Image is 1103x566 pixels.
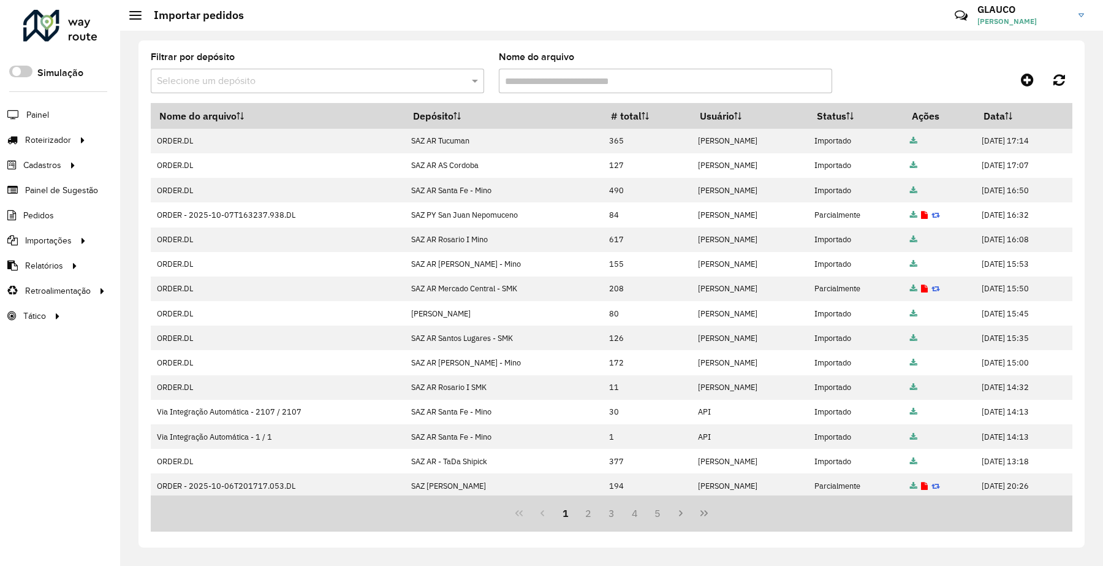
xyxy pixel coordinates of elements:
[405,178,603,202] td: SAZ AR Santa Fe - Mino
[405,350,603,375] td: SAZ AR [PERSON_NAME] - Mino
[975,326,1072,350] td: [DATE] 15:35
[151,50,235,64] label: Filtrar por depósito
[808,129,903,153] td: Importado
[691,103,808,129] th: Usuário
[975,129,1072,153] td: [DATE] 17:14
[405,375,603,400] td: SAZ AR Rosario I SMK
[691,178,808,202] td: [PERSON_NAME]
[23,159,61,172] span: Cadastros
[405,449,603,473] td: SAZ AR - TaDa Shipick
[910,481,917,491] a: Arquivo completo
[151,153,405,178] td: ORDER.DL
[808,326,903,350] td: Importado
[903,103,975,129] th: Ações
[603,473,691,498] td: 194
[405,277,603,301] td: SAZ AR Mercado Central - SMK
[975,350,1072,375] td: [DATE] 15:00
[692,502,716,525] button: Last Page
[910,259,917,269] a: Arquivo completo
[948,2,974,29] a: Contato Rápido
[691,350,808,375] td: [PERSON_NAME]
[975,153,1072,178] td: [DATE] 17:07
[691,129,808,153] td: [PERSON_NAME]
[975,424,1072,449] td: [DATE] 14:13
[603,350,691,375] td: 172
[808,375,903,400] td: Importado
[603,301,691,326] td: 80
[26,109,49,121] span: Painel
[151,103,405,129] th: Nome do arquivo
[691,277,808,301] td: [PERSON_NAME]
[910,185,917,196] a: Arquivo completo
[975,202,1072,227] td: [DATE] 16:32
[975,400,1072,424] td: [DATE] 14:13
[808,202,903,227] td: Parcialmente
[577,502,600,525] button: 2
[910,210,917,220] a: Arquivo completo
[405,252,603,277] td: SAZ AR [PERSON_NAME] - Mino
[603,228,691,252] td: 617
[691,375,808,400] td: [PERSON_NAME]
[808,449,903,473] td: Importado
[151,301,405,326] td: ORDER.DL
[23,209,54,222] span: Pedidos
[921,283,928,294] a: Exibir log de erros
[151,129,405,153] td: ORDER.DL
[975,375,1072,400] td: [DATE] 14:32
[646,502,670,525] button: 5
[405,301,603,326] td: [PERSON_NAME]
[921,210,928,220] a: Exibir log de erros
[691,202,808,227] td: [PERSON_NAME]
[151,473,405,498] td: ORDER - 2025-10-06T201717.053.DL
[931,481,940,491] a: Reimportar
[910,358,917,368] a: Arquivo completo
[405,129,603,153] td: SAZ AR Tucuman
[151,202,405,227] td: ORDER - 2025-10-07T163237.938.DL
[975,103,1072,129] th: Data
[808,424,903,449] td: Importado
[151,375,405,400] td: ORDER.DL
[691,326,808,350] td: [PERSON_NAME]
[603,326,691,350] td: 126
[603,400,691,424] td: 30
[910,234,917,245] a: Arquivo completo
[910,160,917,170] a: Arquivo completo
[603,424,691,449] td: 1
[669,502,692,525] button: Next Page
[910,136,917,146] a: Arquivo completo
[975,449,1072,473] td: [DATE] 13:18
[975,252,1072,277] td: [DATE] 15:53
[151,252,405,277] td: ORDER.DL
[808,252,903,277] td: Importado
[25,134,71,147] span: Roteirizador
[975,228,1072,252] td: [DATE] 16:08
[151,350,405,375] td: ORDER.DL
[975,473,1072,498] td: [DATE] 20:26
[603,449,691,473] td: 377
[691,252,808,277] td: [PERSON_NAME]
[405,400,603,424] td: SAZ AR Santa Fe - Mino
[25,285,91,297] span: Retroalimentação
[405,326,603,350] td: SAZ AR Santos Lugares - SMK
[977,16,1069,27] span: [PERSON_NAME]
[25,259,63,272] span: Relatórios
[691,424,808,449] td: API
[603,252,691,277] td: 155
[975,277,1072,301] td: [DATE] 15:50
[910,456,917,467] a: Arquivo completo
[25,184,98,197] span: Painel de Sugestão
[151,326,405,350] td: ORDER.DL
[910,382,917,392] a: Arquivo completo
[808,473,903,498] td: Parcialmente
[910,333,917,343] a: Arquivo completo
[691,473,808,498] td: [PERSON_NAME]
[691,153,808,178] td: [PERSON_NAME]
[554,502,577,525] button: 1
[600,502,623,525] button: 3
[603,277,691,301] td: 208
[151,228,405,252] td: ORDER.DL
[405,473,603,498] td: SAZ [PERSON_NAME]
[975,301,1072,326] td: [DATE] 15:45
[603,129,691,153] td: 365
[405,202,603,227] td: SAZ PY San Juan Nepomuceno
